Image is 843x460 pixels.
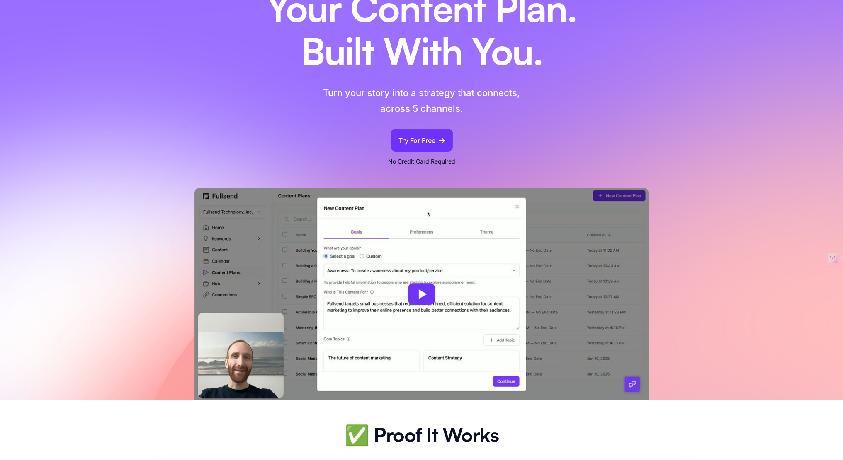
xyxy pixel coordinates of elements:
[802,419,833,450] iframe: Drift Widget Chat Controller
[388,157,455,166] p: No Credit Card Required
[345,425,498,449] h2: ✅ Proof It Works
[398,135,435,146] div: Try For Free
[391,129,453,152] a: Try For Free
[286,85,557,116] p: Turn your story into a strategy that connects, across 5 channels.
